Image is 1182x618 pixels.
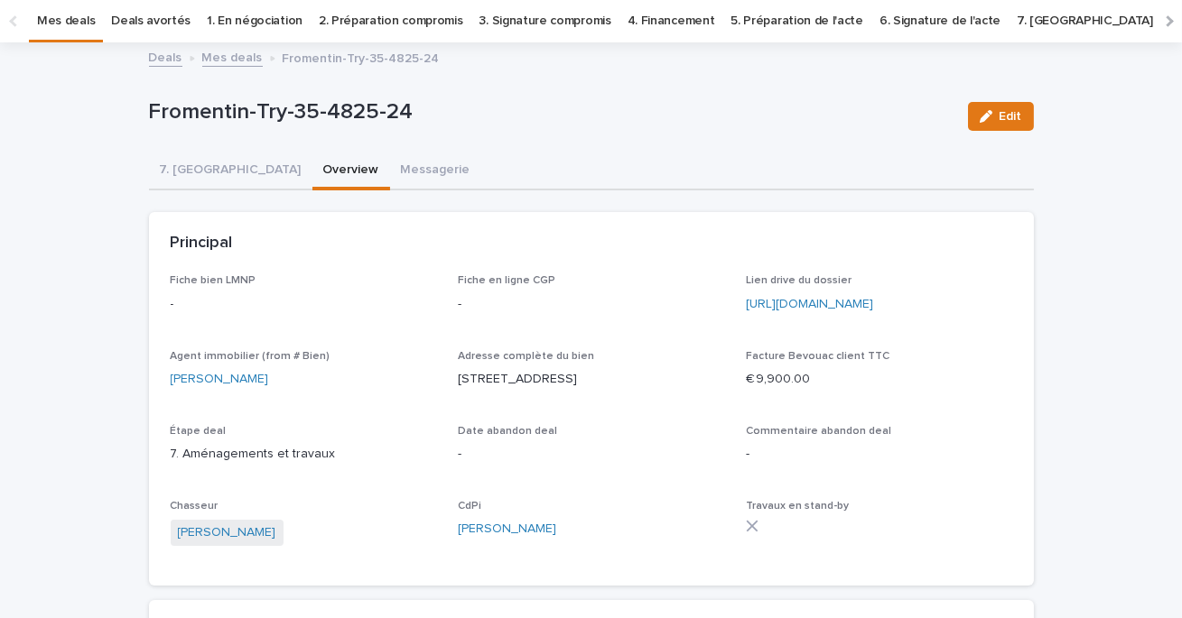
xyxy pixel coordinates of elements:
[171,234,233,254] h2: Principal
[149,152,312,190] button: 7. [GEOGRAPHIC_DATA]
[746,501,849,512] span: Travaux en stand-by
[171,501,219,512] span: Chasseur
[458,295,724,314] p: -
[458,370,724,389] p: [STREET_ADDRESS]
[458,501,481,512] span: CdPi
[1000,110,1022,123] span: Edit
[458,275,555,286] span: Fiche en ligne CGP
[458,426,557,437] span: Date abandon deal
[390,152,481,190] button: Messagerie
[458,351,594,362] span: Adresse complète du bien
[458,445,724,464] p: -
[283,47,440,67] p: Fromentin-Try-35-4825-24
[746,298,873,310] a: [URL][DOMAIN_NAME]
[171,426,227,437] span: Étape deal
[458,520,556,539] a: [PERSON_NAME]
[746,370,1012,389] p: € 9,900.00
[149,46,182,67] a: Deals
[171,295,437,314] p: -
[746,275,852,286] span: Lien drive du dossier
[312,152,390,190] button: Overview
[171,275,256,286] span: Fiche bien LMNP
[171,370,269,389] a: [PERSON_NAME]
[746,445,1012,464] p: -
[178,523,276,542] a: [PERSON_NAME]
[746,351,889,362] span: Facture Bevouac client TTC
[149,99,954,125] p: Fromentin-Try-35-4825-24
[202,46,263,67] a: Mes deals
[171,445,437,464] p: 7. Aménagements et travaux
[171,351,330,362] span: Agent immobilier (from # Bien)
[968,102,1034,131] button: Edit
[746,426,891,437] span: Commentaire abandon deal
